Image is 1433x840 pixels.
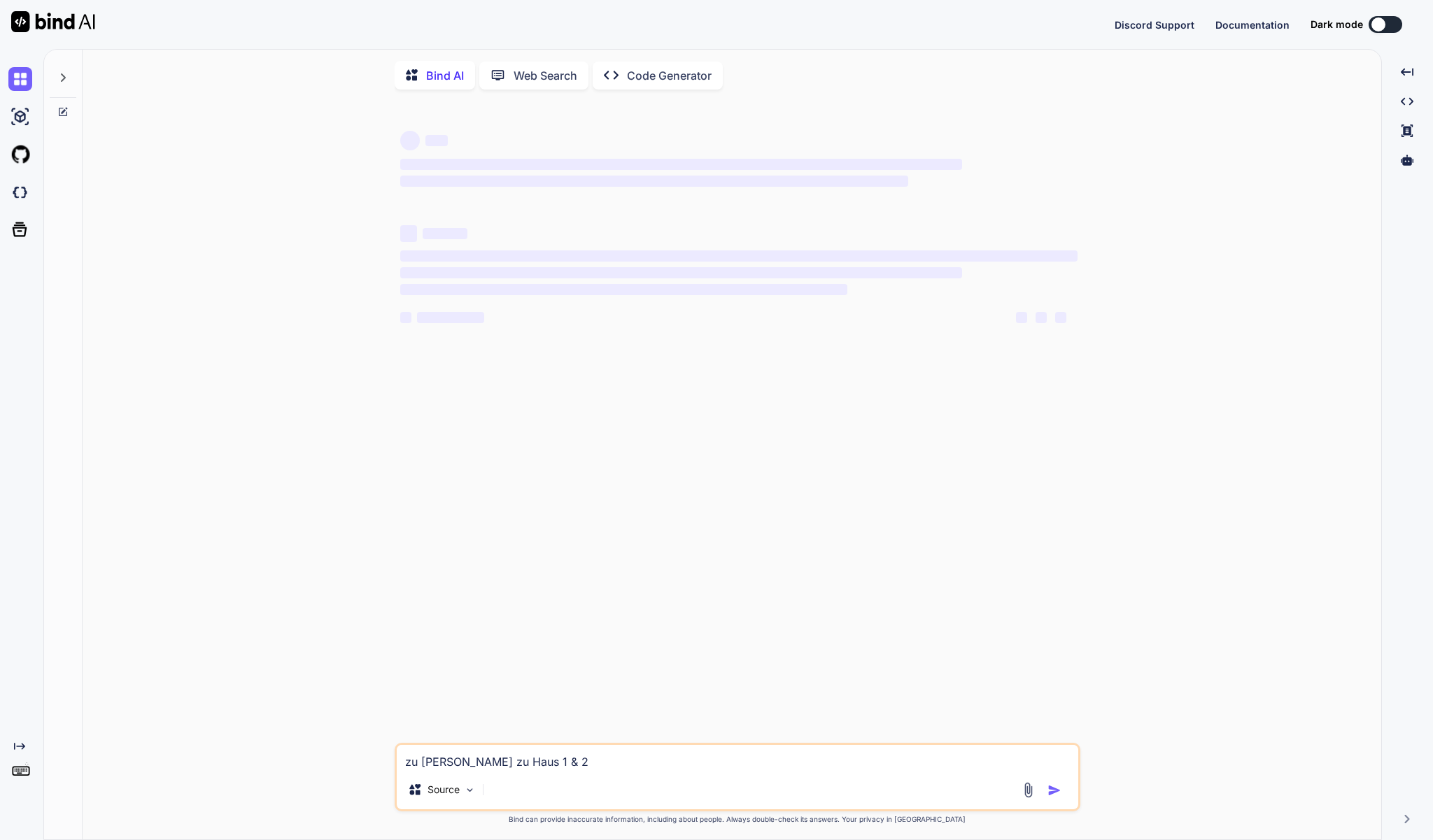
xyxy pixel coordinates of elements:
span: ‌ [400,176,908,187]
span: ‌ [400,159,962,170]
span: ‌ [425,135,448,146]
img: ai-studio [8,105,32,129]
p: Source [428,783,460,797]
button: Discord Support [1115,17,1194,32]
span: ‌ [400,131,420,150]
span: Documentation [1215,19,1290,31]
p: Web Search [514,67,577,84]
span: ‌ [417,312,484,323]
span: ‌ [400,312,411,323]
img: darkCloudIdeIcon [8,180,32,204]
span: ‌ [1055,312,1066,323]
img: githubLight [8,143,32,166]
p: Bind can provide inaccurate information, including about people. Always double-check its answers.... [395,814,1080,825]
span: ‌ [400,267,962,278]
img: attachment [1020,782,1036,798]
img: Bind AI [11,11,95,32]
img: Pick Models [464,784,476,796]
p: Code Generator [627,67,712,84]
img: icon [1047,783,1061,797]
span: ‌ [423,228,467,239]
span: ‌ [400,284,847,295]
span: ‌ [400,250,1078,262]
span: ‌ [400,225,417,242]
span: ‌ [1016,312,1027,323]
span: ‌ [1036,312,1047,323]
span: Dark mode [1311,17,1363,31]
p: Bind AI [426,67,464,84]
img: chat [8,67,32,91]
span: Discord Support [1115,19,1194,31]
textarea: zu [PERSON_NAME] zu Haus 1 & 2 [397,745,1078,770]
button: Documentation [1215,17,1290,32]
